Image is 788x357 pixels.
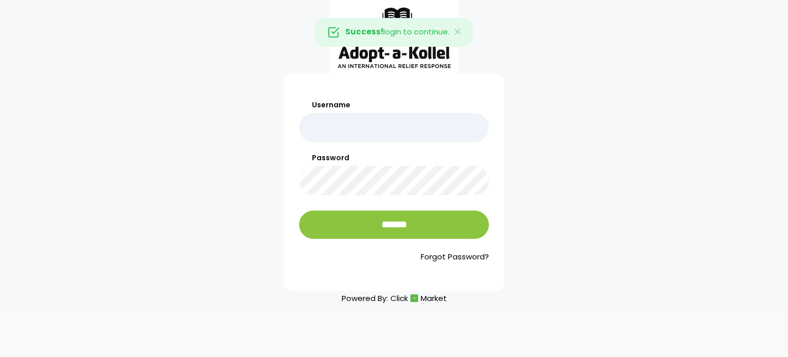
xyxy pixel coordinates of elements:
label: Username [299,100,489,110]
button: Close [443,18,473,46]
div: login to continue. [315,18,473,47]
a: Forgot Password? [299,251,489,263]
img: cm_icon.png [410,294,418,302]
label: Password [299,153,489,163]
a: ClickMarket [390,291,447,305]
strong: Success! [345,26,383,37]
p: Powered By: [342,291,447,305]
